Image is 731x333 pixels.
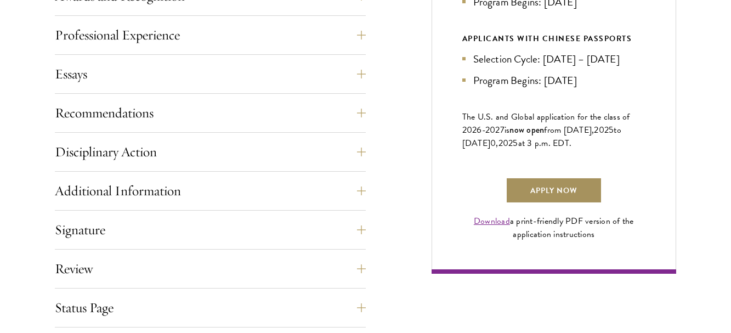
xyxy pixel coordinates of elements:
[462,110,630,137] span: The U.S. and Global application for the class of 202
[544,123,594,137] span: from [DATE],
[462,215,646,241] div: a print-friendly PDF version of the application instructions
[513,137,518,150] span: 5
[55,256,366,282] button: Review
[55,61,366,87] button: Essays
[496,137,498,150] span: ,
[462,123,621,150] span: to [DATE]
[518,137,572,150] span: at 3 p.m. EDT.
[55,139,366,165] button: Disciplinary Action
[506,177,602,204] a: Apply Now
[498,137,513,150] span: 202
[490,137,496,150] span: 0
[609,123,614,137] span: 5
[55,178,366,204] button: Additional Information
[55,217,366,243] button: Signature
[594,123,609,137] span: 202
[509,123,544,136] span: now open
[55,295,366,321] button: Status Page
[474,215,510,228] a: Download
[482,123,500,137] span: -202
[55,100,366,126] button: Recommendations
[55,22,366,48] button: Professional Experience
[462,51,646,67] li: Selection Cycle: [DATE] – [DATE]
[500,123,505,137] span: 7
[505,123,510,137] span: is
[462,72,646,88] li: Program Begins: [DATE]
[462,32,646,46] div: APPLICANTS WITH CHINESE PASSPORTS
[477,123,481,137] span: 6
